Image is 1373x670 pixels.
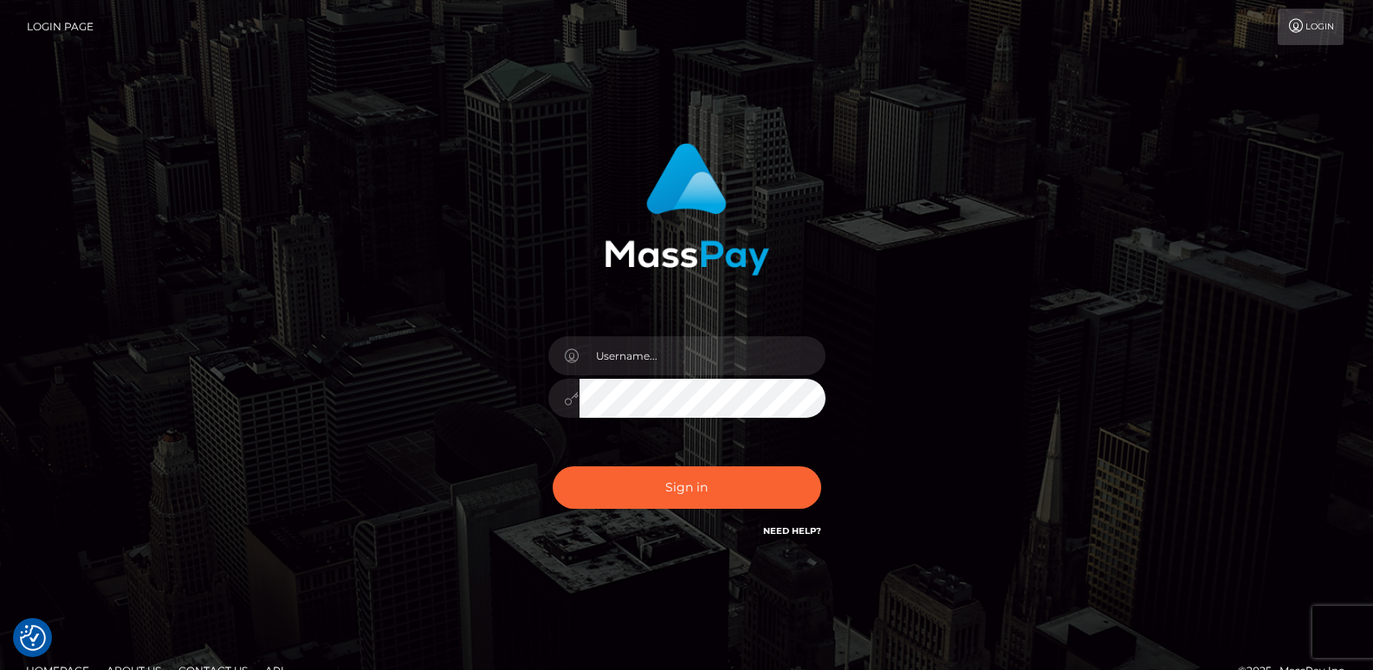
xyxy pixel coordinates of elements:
img: Revisit consent button [20,625,46,651]
img: MassPay Login [605,143,769,276]
button: Sign in [553,466,821,509]
a: Login [1278,9,1344,45]
button: Consent Preferences [20,625,46,651]
a: Need Help? [763,525,821,537]
a: Login Page [27,9,94,45]
input: Username... [580,336,826,375]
